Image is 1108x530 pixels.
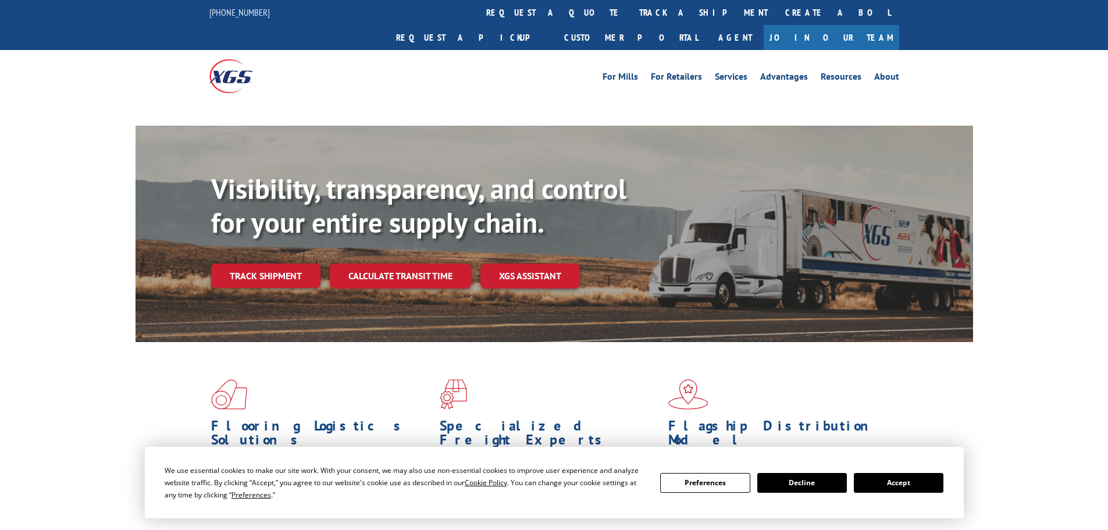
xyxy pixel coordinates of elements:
[651,72,702,85] a: For Retailers
[211,170,626,240] b: Visibility, transparency, and control for your entire supply chain.
[555,25,707,50] a: Customer Portal
[760,72,808,85] a: Advantages
[757,473,847,493] button: Decline
[821,72,861,85] a: Resources
[465,478,507,488] span: Cookie Policy
[387,25,555,50] a: Request a pickup
[440,379,467,410] img: xgs-icon-focused-on-flooring-red
[874,72,899,85] a: About
[854,473,943,493] button: Accept
[211,379,247,410] img: xgs-icon-total-supply-chain-intelligence-red
[211,264,320,288] a: Track shipment
[668,379,708,410] img: xgs-icon-flagship-distribution-model-red
[440,419,660,453] h1: Specialized Freight Experts
[480,264,580,289] a: XGS ASSISTANT
[231,490,271,500] span: Preferences
[211,419,431,453] h1: Flooring Logistics Solutions
[330,264,471,289] a: Calculate transit time
[660,473,750,493] button: Preferences
[668,419,888,453] h1: Flagship Distribution Model
[715,72,747,85] a: Services
[165,464,646,501] div: We use essential cookies to make our site work. With your consent, we may also use non-essential ...
[145,447,964,518] div: Cookie Consent Prompt
[707,25,764,50] a: Agent
[764,25,899,50] a: Join Our Team
[603,72,638,85] a: For Mills
[209,6,270,18] a: [PHONE_NUMBER]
